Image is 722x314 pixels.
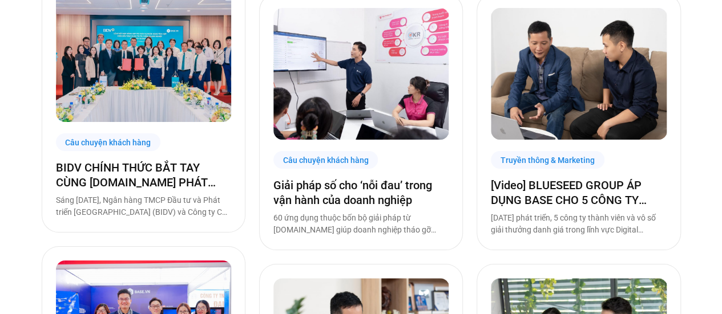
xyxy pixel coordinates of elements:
[56,160,231,190] a: BIDV CHÍNH THỨC BẮT TAY CÙNG [DOMAIN_NAME] PHÁT TRIỂN GIẢI PHÁP TÀI CHÍNH SỐ TOÀN DIỆN CHO DOANH ...
[273,151,378,169] div: Câu chuyện khách hàng
[491,212,666,236] p: [DATE] phát triển, 5 công ty thành viên và vô số giải thưởng danh giá trong lĩnh vực Digital Mark...
[491,151,604,169] div: Truyền thông & Marketing
[56,194,231,218] p: Sáng [DATE], Ngân hàng TMCP Đầu tư và Phát triển [GEOGRAPHIC_DATA] (BIDV) và Công ty Cổ phần Base...
[491,178,666,207] a: [Video] BLUESEED GROUP ÁP DỤNG BASE CHO 5 CÔNG TY THÀNH VIÊN, HƯỚNG TỚI DOANH NGHIỆP DATA-DRIVEN
[273,212,449,236] p: 60 ứng dụng thuộc bốn bộ giải pháp từ [DOMAIN_NAME] giúp doanh nghiệp tháo gỡ điểm nghẽn trong vậ...
[56,133,161,151] div: Câu chuyện khách hàng
[273,178,449,207] a: Giải pháp số cho ‘nỗi đau’ trong vận hành của doanh nghiệp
